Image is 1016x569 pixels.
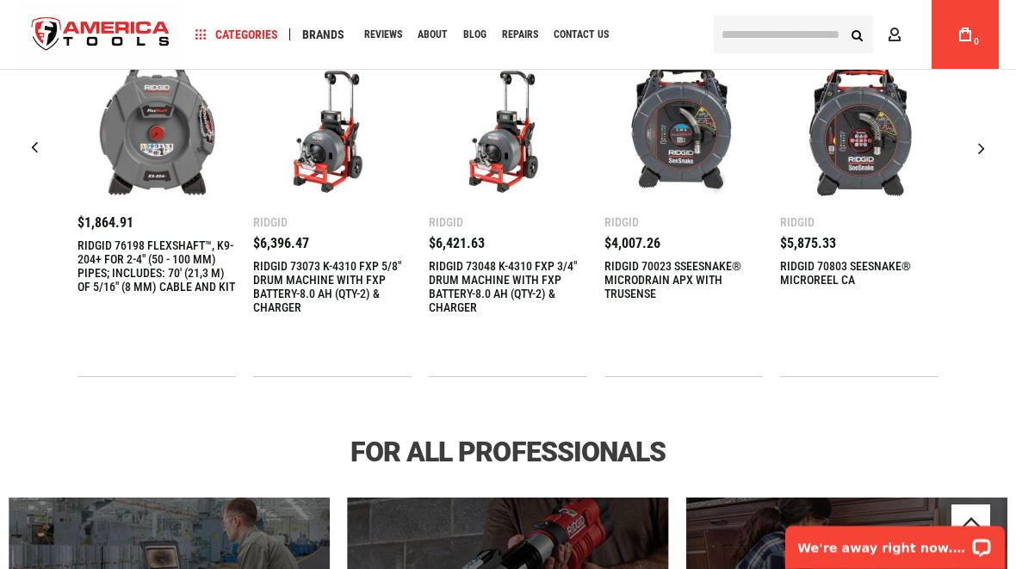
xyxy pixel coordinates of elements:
[253,259,412,314] a: RIDGID 73073 K-4310 FXP 5/8" DRUM MACHINE WITH FXP BATTERY-8.0 AH (QTY-2) & CHARGER
[840,18,873,51] button: Search
[77,45,236,377] div: 1 / 22
[974,37,979,46] span: 0
[364,29,402,40] span: Reviews
[77,45,236,203] img: RIDGID 76198 FLEXSHAFT™, K9-204+ FOR 2-4
[17,3,184,67] a: store logo
[780,235,836,251] span: $5,875.33
[253,45,412,207] a: RIDGID 73073 K-4310 FXP 5/8" DRUM MACHINE WITH FXP BATTERY-8.0 AH (QTY-2) & CHARGER
[77,238,236,294] a: RIDGID 76198 FLEXSHAFT™, K9-204+ FOR 2-4" (50 - 100 MM) PIPES; INCLUDES: 70' (21,3 M) OF 5/16" (8...
[455,23,494,46] a: Blog
[780,216,939,228] div: Ridgid
[554,29,609,40] span: Contact Us
[418,29,448,40] span: About
[494,23,546,46] a: Repairs
[780,259,939,287] a: RIDGID 70803 SEESNAKE® MICROREEL CA
[429,45,587,203] img: RIDGID 73048 K-4310 FXP 3/4" DRUM MACHINE WITH FXP BATTERY-8.0 AH (QTY-2) & CHARGER
[13,127,56,170] div: Previous slide
[356,23,410,46] a: Reviews
[429,216,587,228] div: Ridgid
[410,23,455,46] a: About
[195,28,278,40] span: Categories
[429,259,587,314] a: RIDGID 73048 K-4310 FXP 3/4" DRUM MACHINE WITH FXP BATTERY-8.0 AH (QTY-2) & CHARGER
[780,45,939,207] a: RIDGID 70803 SEESNAKE® MICROREEL CA
[546,23,616,46] a: Contact Us
[302,28,344,40] span: Brands
[253,45,412,203] img: RIDGID 73073 K-4310 FXP 5/8" DRUM MACHINE WITH FXP BATTERY-8.0 AH (QTY-2) & CHARGER
[253,235,309,251] span: $6,396.47
[502,29,538,40] span: Repairs
[253,45,412,377] div: 2 / 22
[253,216,412,228] div: Ridgid
[294,23,352,46] a: Brands
[604,216,763,228] div: Ridgid
[77,214,133,231] span: $1,864.91
[780,45,939,377] div: 5 / 22
[77,45,236,207] a: RIDGID 76198 FLEXSHAFT™, K9-204+ FOR 2-4
[429,235,485,251] span: $6,421.63
[774,515,1016,569] iframe: LiveChat chat widget
[604,45,763,203] img: RIDGID 70023 SSEESNAKE® MICRODRAIN APX WITH TRUSENSE
[188,23,286,46] a: Categories
[17,3,184,67] img: America Tools
[604,235,660,251] span: $4,007.26
[604,45,763,207] a: RIDGID 70023 SSEESNAKE® MICRODRAIN APX WITH TRUSENSE
[604,45,763,377] div: 4 / 22
[780,45,939,203] img: RIDGID 70803 SEESNAKE® MICROREEL CA
[429,45,587,207] a: RIDGID 73048 K-4310 FXP 3/4" DRUM MACHINE WITH FXP BATTERY-8.0 AH (QTY-2) & CHARGER
[960,127,1003,170] div: Next slide
[429,45,587,377] div: 3 / 22
[604,259,763,300] a: RIDGID 70023 SSEESNAKE® MICRODRAIN APX WITH TRUSENSE
[463,29,486,40] span: Blog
